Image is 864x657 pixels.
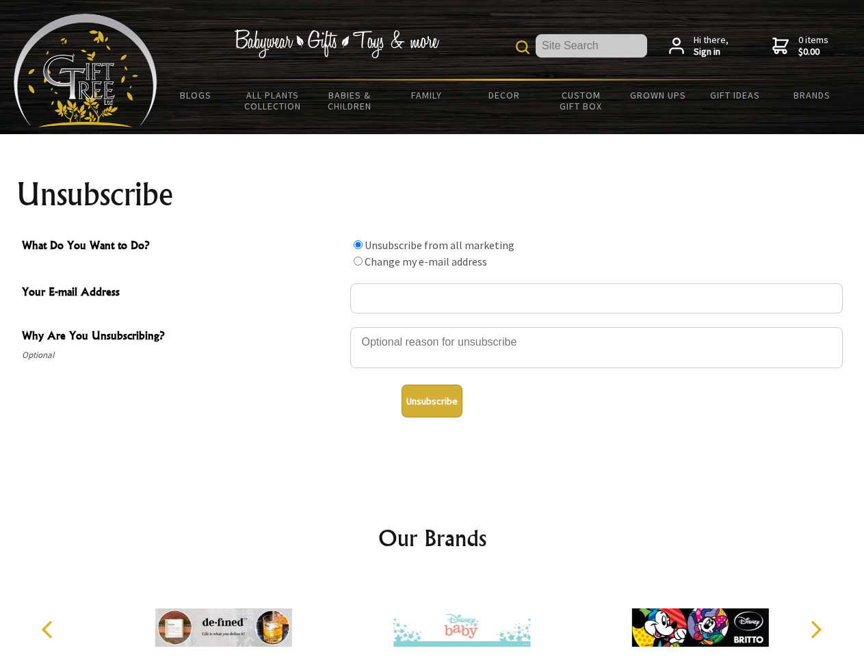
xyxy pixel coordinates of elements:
button: Previous [34,615,64,645]
span: Hi there, [694,34,729,58]
input: Site Search [536,34,647,57]
a: Hi there,Sign in [669,34,729,58]
img: product search [516,40,529,54]
a: Grown Ups [619,81,696,109]
a: Family [389,81,466,109]
h2: Our Brands [27,521,837,554]
button: Next [800,615,830,645]
img: Babywear - Gifts - Toys & more [234,29,439,58]
strong: Sign in [694,46,729,58]
input: What Do You Want to Do? [354,257,363,266]
textarea: Why Are You Unsubscribing? [350,327,843,368]
h1: Unsubscribe [16,178,848,211]
a: BLOGS [157,81,235,109]
strong: $0.00 [798,46,828,58]
input: Your E-mail Address [350,283,843,313]
a: Custom Gift Box [542,81,620,120]
a: Decor [465,81,542,109]
span: Why Are You Unsubscribing? [22,327,343,347]
span: 0 items [798,34,828,58]
span: Your E-mail Address [22,283,343,303]
label: Change my e-mail address [365,255,487,268]
input: What Do You Want to Do? [354,240,363,249]
img: Babyware - Gifts - Toys and more... [14,14,157,127]
a: Brands [774,81,851,109]
label: Unsubscribe from all marketing [365,238,514,252]
a: Gift Ideas [696,81,774,109]
span: Optional [22,347,343,363]
button: Unsubscribe [402,385,462,417]
a: 0 items$0.00 [772,34,828,58]
span: What Do You Want to Do? [22,237,343,257]
a: All Plants Collection [235,81,312,120]
a: Babies & Children [311,81,389,120]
